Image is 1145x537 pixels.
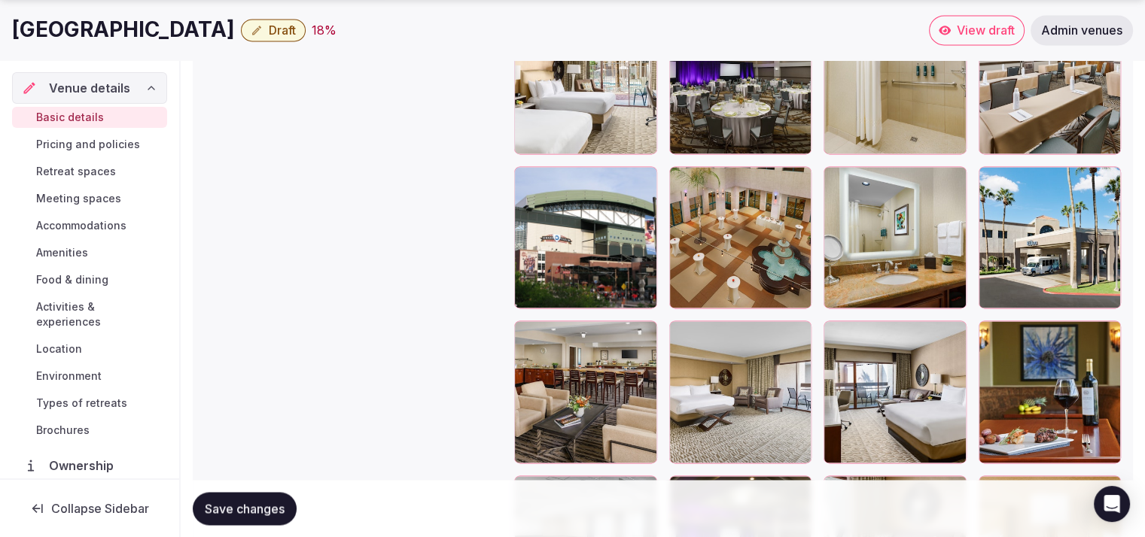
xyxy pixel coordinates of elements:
div: Open Intercom Messenger [1094,486,1130,522]
a: Meeting spaces [12,188,167,209]
a: Environment [12,366,167,387]
span: Meeting spaces [36,191,121,206]
div: Nn9qq0zAakWjPNRVoO2A_PHXAHHF_Hilton_Phoenix_Airport_QQ_Pool.jpg.jpg?h=5083&w=7620 [514,11,657,154]
span: Activities & experiences [36,299,161,329]
a: Location [12,338,167,360]
a: Accommodations [12,215,167,236]
button: Save changes [193,492,297,525]
a: Admin venues [1031,15,1133,45]
span: Basic details [36,110,104,125]
span: Food & dining [36,272,108,287]
a: Activities & experiences [12,296,167,332]
a: Ownership [12,450,167,481]
button: 18% [312,21,336,39]
span: Venue details [49,79,130,97]
span: View draft [957,23,1015,38]
div: KkW4OD8jh0akSseThtLbw_0000775437.jpg.jpg?h=1500&w=2259 [979,320,1122,463]
span: Location [36,341,82,356]
span: Environment [36,369,102,384]
span: Save changes [205,501,285,516]
div: AHABuqj0ZkGUijBuqwO3Q_PHXAHHF_Hilton_Phoenix_Airport_ADA_Roll_in.jpg.jpg?h=5027&w=7537 [824,11,967,154]
a: Amenities [12,242,167,263]
span: Collapse Sidebar [51,501,149,516]
div: djgBTupm0NDCkHh3QfQg_PHXAHHF_Hilton_Phoenix_Airport_Exec_Lounge.jpg.jpg?h=4789&w=7180 [514,320,657,463]
span: Retreat spaces [36,164,116,179]
button: Collapse Sidebar [12,492,167,525]
div: amxW30PUKk26NWrGdMH3A_PHXAHHF_Hilton_Phoenix_Airport_Exterior_van.jpg.jpg?h=4644&w=6962 [979,166,1122,309]
span: Brochures [36,423,90,438]
div: 18 % [312,21,336,39]
span: Pricing and policies [36,137,140,152]
a: Brochures [12,420,167,441]
a: Types of retreats [12,393,167,414]
div: FP5AaWwNG0ZXGRQrIUEfQ_PHXAHHF_Hilton_Phoenix_Airport_Junior_Suite_B.jpg.jpg?h=4987&w=7476 [669,320,812,463]
button: Draft [241,19,306,41]
div: 3Y9GVDw5skmPLgjFgx7Ww_PHXAHHF_Hilton_Phoenix_Airport_Mesquite.jpg.jpg?h=4736&w=7100 [979,11,1122,154]
a: Retreat spaces [12,161,167,182]
div: 7rxLQfHH0EeWqYtzxdScYg_PHXAHHF_Hilton_Phoenix_Airport_1_king_A.jpg.jpg?h=5081&w=7617 [824,320,967,463]
a: Food & dining [12,269,167,290]
span: Types of retreats [36,396,127,411]
a: Pricing and policies [12,134,167,155]
span: Accommodations [36,218,126,233]
span: Draft [269,23,296,38]
span: Admin venues [1041,23,1122,38]
a: Basic details [12,107,167,128]
div: eqb690NSBECwzSmROjCWg_PHXAHHF_Hilton_Phoenix_Airport_Palm_Courtyard.jpg.jpg?h=4564&w=6842 [669,166,812,309]
span: Ownership [49,457,120,475]
div: BC7MWlT2AUKneEqAOem3Rw_PHXAHHF_Hilton_Phoenix_Airport_Ballroom.jpg.jpg?h=5077&w=7612 [669,11,812,154]
div: srDyzOCjPkWui2VPRM1dqg_Chase_Field.jpg.jpg?h=3017&w=4097 [514,166,657,309]
a: View draft [929,15,1025,45]
div: ixGUoIMHfEGo2byIAUaWOA_PHXAHHF_Hilton_Phoenix_Airport_Bath.jpg.jpg?h=5287&w=7926 [824,166,967,309]
h1: [GEOGRAPHIC_DATA] [12,15,235,44]
span: Amenities [36,245,88,260]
